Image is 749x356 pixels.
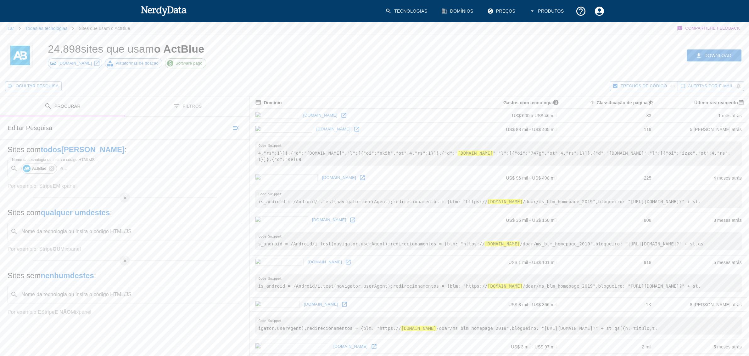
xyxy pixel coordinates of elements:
font: 5 meses atrás [713,260,742,265]
font: is_android = /Android/i.test(navigator.userAgent); [258,199,393,204]
font: blogueiro: "[URL][DOMAIN_NAME]?" + st. [598,199,701,204]
font: [DOMAIN_NAME] [333,344,368,349]
font: Ocultar pesquisa [16,83,59,88]
font: [DOMAIN_NAME] [488,284,523,289]
a: Abra latimes.com em uma nova janela [352,124,361,134]
font: US$ 3 mil - US$ 366 mil [508,302,556,307]
font: ... [63,166,68,171]
font: redirecionamentos = { [307,326,363,331]
a: [DOMAIN_NAME] [320,173,358,183]
font: Procurar [54,104,81,109]
img: ícone latimes.com [255,126,312,133]
font: 83 [646,113,651,118]
font: Lar [8,26,14,31]
a: Preços [483,2,521,20]
font: 808 [644,218,651,223]
a: Abra tapad.com em uma nova janela [348,215,357,225]
font: 1 mês atrás [718,113,742,118]
font: Preços [496,9,516,14]
a: Plataformas de doação [105,58,162,68]
font: blm: "https:// [447,241,485,246]
font: [PERSON_NAME] [61,145,125,154]
span: O nome de domínio registrado (por exemplo, "nerdydata.com"). [255,99,282,106]
font: [DOMAIN_NAME] [308,260,342,264]
a: [DOMAIN_NAME] [302,300,340,309]
font: 1K [646,302,651,307]
font: 3 meses atrás [713,218,742,223]
font: nenhum [41,271,70,280]
font: blm: "https:// [450,284,488,289]
img: ícone mit.edu [255,112,299,119]
font: redirecionamentos = { [390,241,447,246]
font: Gastos com tecnologia [503,100,553,105]
nav: migalha de pão [8,22,130,35]
font: /doar/ms_blm_homepage_2019", [436,326,512,331]
font: Nome da tecnologia ou insira o código HTML/JS [12,158,95,162]
button: Produtos [525,2,569,20]
a: [DOMAIN_NAME] [310,215,348,225]
font: ","l":[{"oi":"747g","ot":4,"rs":1}]},{"d":"[DOMAIN_NAME]","l":[{"oi":"izzc","ot":4,"rs":1}]},{"d"... [258,151,730,162]
button: Receba alertas por e-mail com resultados de sites recém-encontrados. Clique para ativar. [678,81,744,91]
font: US$ 88 mil - US$ 405 mil [506,127,557,132]
font: Download [704,53,731,58]
font: igator.userAgent); [258,326,307,331]
font: redirecionamentos = { [393,199,450,204]
font: [DOMAIN_NAME] [312,217,346,222]
font: [DOMAIN_NAME] [401,326,436,331]
font: [DOMAIN_NAME] [488,199,523,204]
font: destes [86,208,110,217]
font: 225 [644,175,651,181]
a: Abra whoi.edu em uma nova janela [344,257,353,267]
font: Produtos [538,9,564,14]
font: E [123,258,126,263]
button: Compartilhe Feedback [676,22,741,35]
a: Abra sharethis.com em uma nova janela [358,173,367,182]
span: Um ranking de popularidade de páginas com base nos backlinks de um domínio. Números menores indic... [588,99,656,106]
font: 2 mil [642,344,651,349]
font: /doar/ms_blm_homepage_2019", [523,284,598,289]
a: Tecnologias [382,2,433,20]
font: o ActBlue [154,43,204,55]
font: 8 [PERSON_NAME] atrás [690,302,742,307]
a: [DOMAIN_NAME] [315,124,352,134]
font: is_android = /Android/i.test(navigator.userAgent); [258,284,393,289]
font: blogueiro: "[URL][DOMAIN_NAME]?" + st.qs({ [512,326,625,331]
font: Domínio [264,100,282,105]
img: ícone aoa.org [255,301,300,308]
font: destes [70,271,94,280]
font: [DOMAIN_NAME] [322,175,356,180]
font: Filtros [183,104,202,109]
font: ActBlue [32,166,47,171]
a: Abra salisburypost.com em uma nova janela [369,342,379,351]
font: Mixpanel [56,183,76,189]
a: Todas as tecnologias [25,26,68,31]
a: [DOMAIN_NAME] [48,58,102,68]
a: Domínios [438,2,478,20]
img: ícone salisburypost.com [255,343,329,350]
img: ícone sharethis.com [255,174,318,181]
font: e [60,166,63,171]
a: [DOMAIN_NAME] [306,257,344,267]
font: [DOMAIN_NAME] [485,241,520,246]
font: : [94,271,96,280]
img: ícone tapad.com [255,216,308,223]
font: Mixpanel [71,309,91,315]
font: qualquer um [41,208,86,217]
button: Configurações de Conta [590,2,609,20]
font: Alertas por e-mail [688,83,733,88]
font: Último rastreamento [694,100,738,105]
font: Editar Pesquisa [8,124,52,131]
font: blogueiro: "[URL][DOMAIN_NAME]?" + st.qs [595,241,703,246]
font: Sites que usam o ActBlue [79,26,130,31]
font: blm: "https:// [363,326,401,331]
font: Por exemplo: [8,309,38,315]
font: E [53,183,56,189]
font: /doar/ms_blm_homepage_2019", [523,199,598,204]
span: Receba alertas por e-mail com resultados de sites recém-encontrados. Clique para ativar. [688,83,733,90]
font: Software pago [176,61,203,66]
button: Suporte e Documentação [572,2,590,20]
font: 119 [644,127,651,132]
img: Logotipo do ActBlue [10,43,30,68]
font: Sites sem [8,271,41,280]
